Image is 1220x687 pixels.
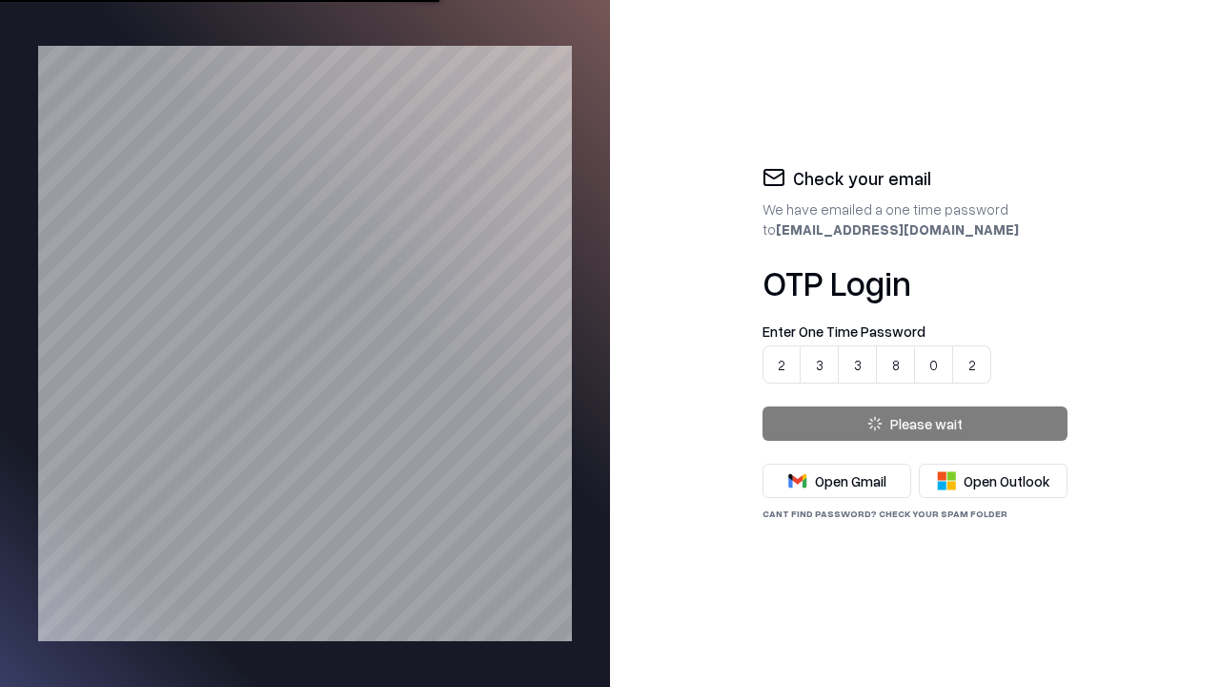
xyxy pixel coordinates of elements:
[919,464,1067,498] button: Open Outlook
[762,199,1067,239] div: We have emailed a one time password to
[776,220,1019,238] b: [EMAIL_ADDRESS][DOMAIN_NAME]
[793,166,931,193] h2: Check your email
[762,464,911,498] button: Open Gmail
[762,506,1067,521] div: Cant find password? check your spam folder
[762,263,1067,302] h1: OTP Login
